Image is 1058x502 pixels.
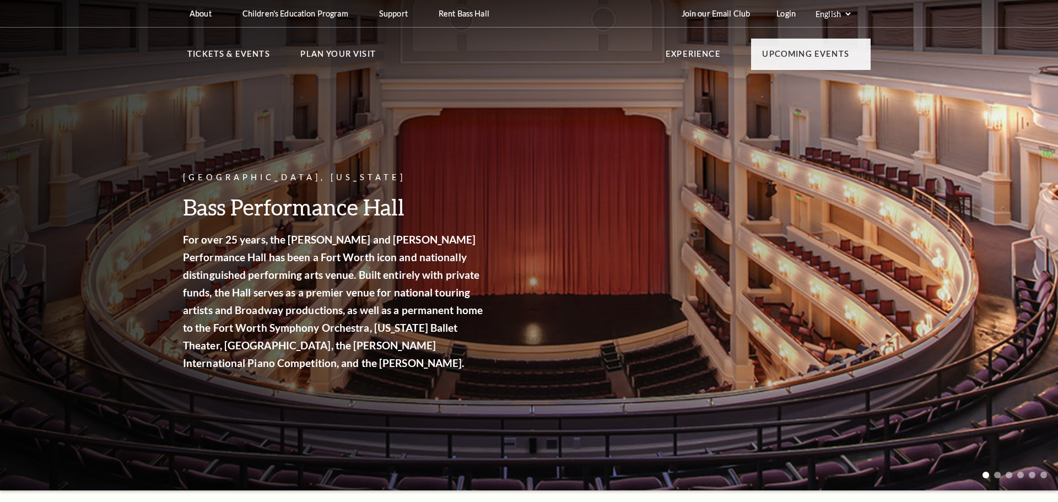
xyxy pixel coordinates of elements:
p: Children's Education Program [242,9,348,18]
p: Support [379,9,408,18]
strong: For over 25 years, the [PERSON_NAME] and [PERSON_NAME] Performance Hall has been a Fort Worth ico... [183,233,483,369]
p: About [190,9,212,18]
h3: Bass Performance Hall [183,193,486,221]
select: Select: [813,9,852,19]
p: Plan Your Visit [300,47,376,67]
p: Tickets & Events [187,47,270,67]
p: Rent Bass Hall [439,9,489,18]
p: Experience [666,47,721,67]
p: Upcoming Events [762,47,849,67]
p: [GEOGRAPHIC_DATA], [US_STATE] [183,171,486,185]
